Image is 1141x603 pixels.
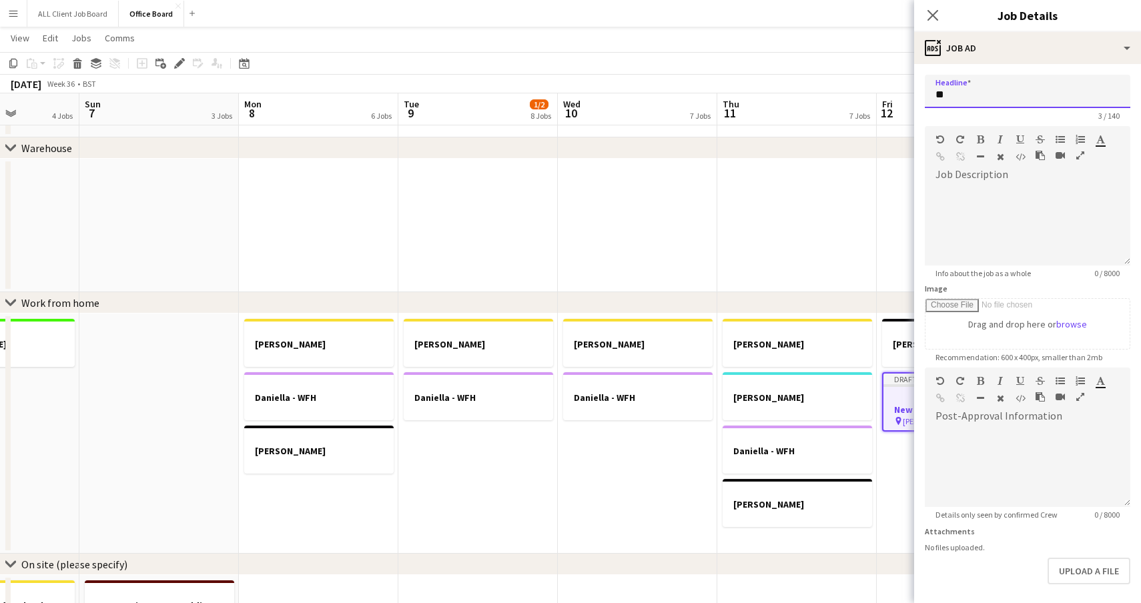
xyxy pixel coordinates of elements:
[723,98,739,110] span: Thu
[925,510,1068,520] span: Details only seen by confirmed Crew
[883,374,1030,384] div: Draft
[43,32,58,44] span: Edit
[404,372,553,420] app-job-card: Daniella - WFH
[11,77,41,91] div: [DATE]
[530,99,548,109] span: 1/2
[723,479,872,527] app-job-card: [PERSON_NAME]
[976,151,985,162] button: Horizontal Line
[935,376,945,386] button: Undo
[956,376,965,386] button: Redo
[1076,392,1085,402] button: Fullscreen
[1048,558,1130,584] button: Upload a file
[1096,376,1105,386] button: Text Color
[371,111,392,121] div: 6 Jobs
[723,392,872,404] h3: [PERSON_NAME]
[1076,150,1085,161] button: Fullscreen
[244,426,394,474] app-job-card: [PERSON_NAME]
[119,1,184,27] button: Office Board
[1016,376,1025,386] button: Underline
[1084,268,1130,278] span: 0 / 8000
[563,392,713,404] h3: Daniella - WFH
[530,111,551,121] div: 8 Jobs
[1056,134,1065,145] button: Unordered List
[976,393,985,404] button: Horizontal Line
[723,338,872,350] h3: [PERSON_NAME]
[1076,134,1085,145] button: Ordered List
[903,416,980,426] span: [PERSON_NAME] - WFH
[244,338,394,350] h3: [PERSON_NAME]
[849,111,870,121] div: 7 Jobs
[52,111,73,121] div: 4 Jobs
[914,7,1141,24] h3: Job Details
[99,29,140,47] a: Comms
[563,372,713,420] app-job-card: Daniella - WFH
[105,32,135,44] span: Comms
[1036,376,1045,386] button: Strikethrough
[914,32,1141,64] div: Job Ad
[1036,392,1045,402] button: Paste as plain text
[5,29,35,47] a: View
[925,268,1042,278] span: Info about the job as a whole
[1056,150,1065,161] button: Insert video
[996,151,1005,162] button: Clear Formatting
[21,558,127,571] div: On site (please specify)
[996,393,1005,404] button: Clear Formatting
[563,319,713,367] app-job-card: [PERSON_NAME]
[723,498,872,510] h3: [PERSON_NAME]
[244,392,394,404] h3: Daniella - WFH
[37,29,63,47] a: Edit
[402,105,419,121] span: 9
[1084,510,1130,520] span: 0 / 8000
[882,98,893,110] span: Fri
[723,319,872,367] app-job-card: [PERSON_NAME]
[404,392,553,404] h3: Daniella - WFH
[85,98,101,110] span: Sun
[1088,111,1130,121] span: 3 / 140
[404,319,553,367] div: [PERSON_NAME]
[1036,150,1045,161] button: Paste as plain text
[404,338,553,350] h3: [PERSON_NAME]
[976,134,985,145] button: Bold
[244,319,394,367] div: [PERSON_NAME]
[66,29,97,47] a: Jobs
[244,372,394,420] app-job-card: Daniella - WFH
[83,79,96,89] div: BST
[27,1,119,27] button: ALL Client Job Board
[1016,151,1025,162] button: HTML Code
[723,445,872,457] h3: Daniella - WFH
[690,111,711,121] div: 7 Jobs
[21,141,72,155] div: Warehouse
[996,134,1005,145] button: Italic
[1036,134,1045,145] button: Strikethrough
[212,111,232,121] div: 3 Jobs
[244,98,262,110] span: Mon
[882,372,1032,432] app-job-card: DraftNew job [PERSON_NAME] - WFH
[883,404,1030,416] h3: New job
[925,526,975,536] label: Attachments
[1096,134,1105,145] button: Text Color
[925,352,1113,362] span: Recommendation: 600 x 400px, smaller than 2mb
[723,426,872,474] app-job-card: Daniella - WFH
[1076,376,1085,386] button: Ordered List
[404,98,419,110] span: Tue
[242,105,262,121] span: 8
[996,376,1005,386] button: Italic
[935,134,945,145] button: Undo
[244,445,394,457] h3: [PERSON_NAME]
[882,319,1032,367] app-job-card: [PERSON_NAME]
[721,105,739,121] span: 11
[11,32,29,44] span: View
[880,105,893,121] span: 12
[723,372,872,420] app-job-card: [PERSON_NAME]
[1056,392,1065,402] button: Insert video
